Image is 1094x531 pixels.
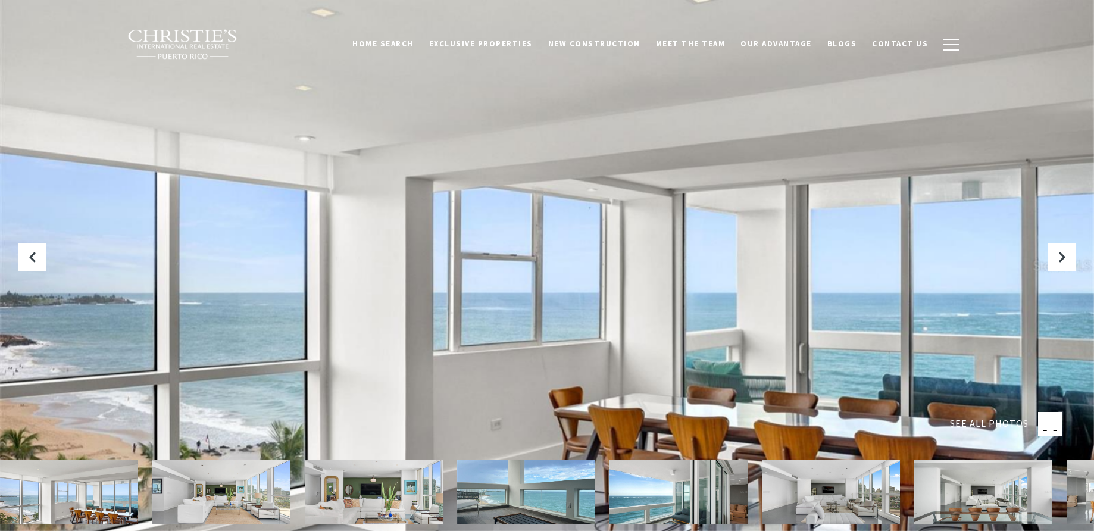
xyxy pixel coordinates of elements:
[762,460,900,524] img: 1315 AVENIDA ASHFORD Unit: 801
[872,39,928,49] span: Contact Us
[305,460,443,524] img: 1315 AVENIDA ASHFORD Unit: 801
[345,33,421,55] a: Home Search
[152,460,290,524] img: 1315 AVENIDA ASHFORD Unit: 801
[609,460,748,524] img: 1315 AVENIDA ASHFORD Unit: 801
[127,29,238,60] img: Christie's International Real Estate black text logo
[421,33,540,55] a: Exclusive Properties
[740,39,812,49] span: Our Advantage
[429,39,533,49] span: Exclusive Properties
[827,39,857,49] span: Blogs
[457,460,595,524] img: 1315 AVENIDA ASHFORD Unit: 801
[648,33,733,55] a: Meet the Team
[950,416,1029,432] span: SEE ALL PHOTOS
[820,33,865,55] a: Blogs
[733,33,820,55] a: Our Advantage
[548,39,640,49] span: New Construction
[540,33,648,55] a: New Construction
